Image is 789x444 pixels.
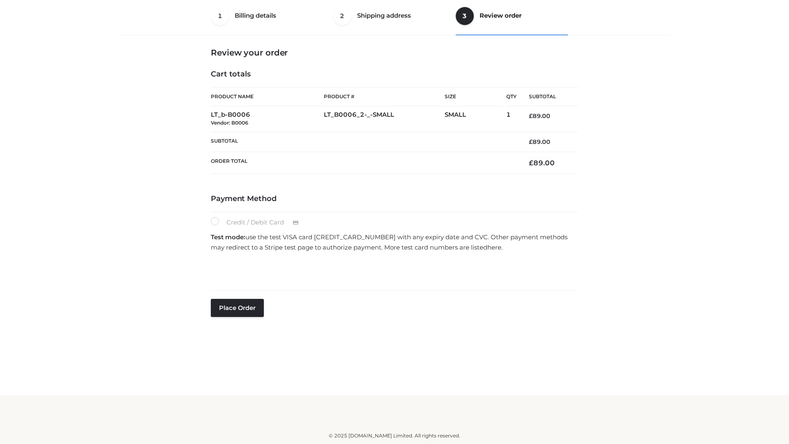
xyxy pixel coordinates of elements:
bdi: 89.00 [529,159,555,167]
img: Credit / Debit Card [288,218,303,228]
h4: Payment Method [211,194,578,203]
bdi: 89.00 [529,112,550,120]
span: £ [529,159,533,167]
th: Product Name [211,87,324,106]
td: SMALL [445,106,506,132]
span: £ [529,138,533,146]
div: © 2025 [DOMAIN_NAME] Limited. All rights reserved. [122,432,667,440]
th: Order Total [211,152,517,174]
p: use the test VISA card [CREDIT_CARD_NUMBER] with any expiry date and CVC. Other payment methods m... [211,232,578,253]
bdi: 89.00 [529,138,550,146]
iframe: Secure payment input frame [209,255,577,285]
td: LT_B0006_2-_-SMALL [324,106,445,132]
button: Place order [211,299,264,317]
h3: Review your order [211,48,578,58]
span: £ [529,112,533,120]
small: Vendor: B0006 [211,120,248,126]
th: Qty [506,87,517,106]
th: Subtotal [211,132,517,152]
td: 1 [506,106,517,132]
a: here [487,243,501,251]
strong: Test mode: [211,233,245,241]
label: Credit / Debit Card [211,217,307,228]
td: LT_b-B0006 [211,106,324,132]
th: Product # [324,87,445,106]
th: Subtotal [517,88,578,106]
th: Size [445,88,502,106]
h4: Cart totals [211,70,578,79]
